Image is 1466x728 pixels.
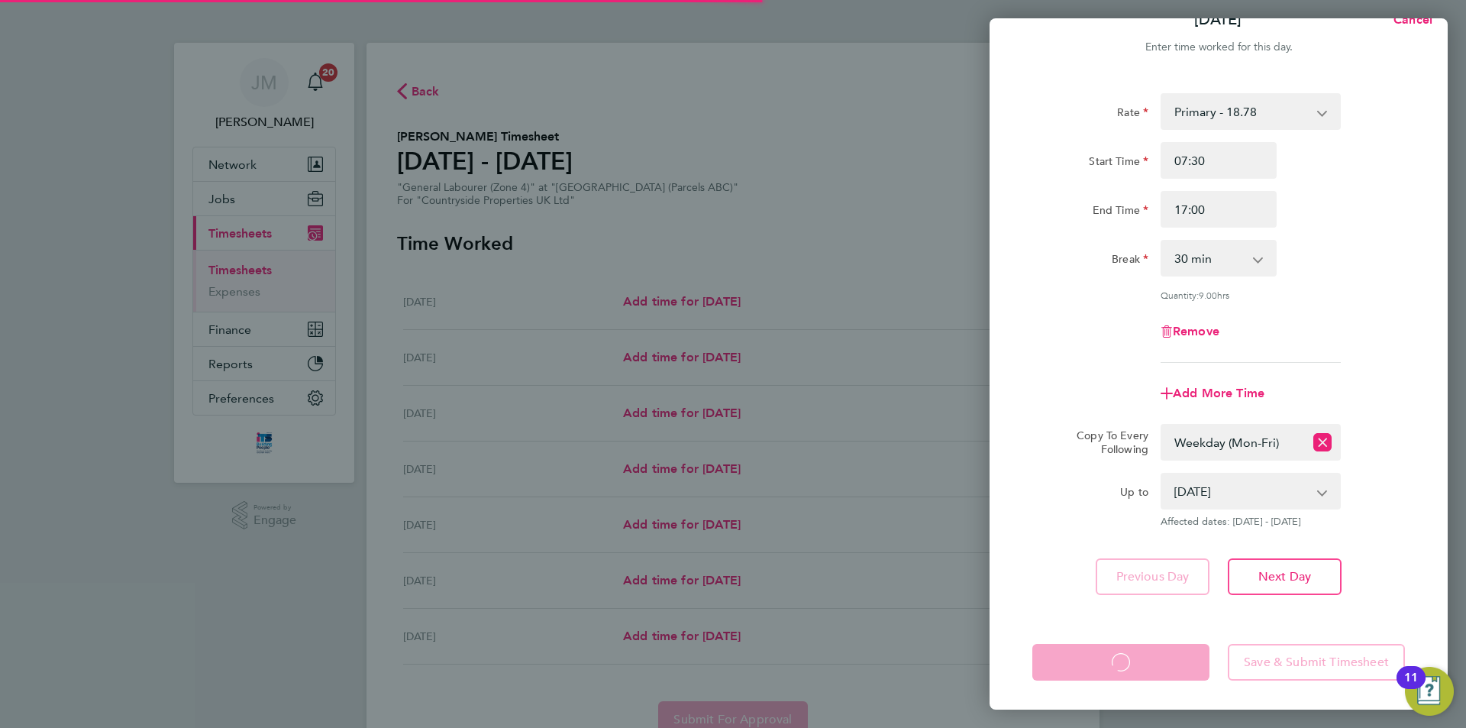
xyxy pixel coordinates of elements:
span: Remove [1173,324,1219,338]
p: [DATE] [1194,9,1242,31]
button: Open Resource Center, 11 new notifications [1405,667,1454,716]
input: E.g. 18:00 [1161,191,1277,228]
span: 9.00 [1199,289,1217,301]
button: Next Day [1228,558,1342,595]
div: Enter time worked for this day. [990,38,1448,57]
span: Cancel [1389,12,1432,27]
label: Copy To Every Following [1064,429,1148,456]
span: Add More Time [1173,386,1264,400]
span: Next Day [1258,569,1311,584]
button: Cancel [1369,5,1448,35]
div: Quantity: hrs [1161,289,1341,301]
input: E.g. 08:00 [1161,142,1277,179]
label: Rate [1117,105,1148,124]
button: Reset selection [1313,425,1332,459]
button: Add More Time [1161,387,1264,400]
label: Start Time [1089,154,1148,173]
label: Up to [1120,485,1148,503]
button: Remove [1161,325,1219,338]
label: Break [1112,252,1148,270]
label: End Time [1093,203,1148,222]
div: 11 [1404,678,1418,697]
span: Affected dates: [DATE] - [DATE] [1161,516,1341,528]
